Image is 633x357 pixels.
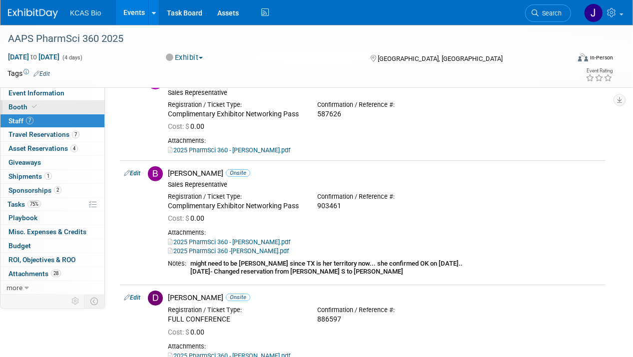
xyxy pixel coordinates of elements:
a: Giveaways [0,156,104,169]
span: 4 [70,145,78,152]
img: Jocelyn King [584,3,603,22]
img: D.jpg [148,291,163,306]
div: Sales Representative [168,181,602,189]
span: Cost: $ [168,214,190,222]
b: might need to be [PERSON_NAME] since TX is her territory now... she confirmed OK on [DATE].. [190,260,463,267]
a: 2025 PharmSci 360 - [PERSON_NAME].pdf [168,146,290,154]
span: to [29,53,38,61]
a: Edit [33,70,50,77]
td: Toggle Event Tabs [84,295,105,308]
div: Complimentary Exhibitor Networking Pass [168,202,302,211]
span: KCAS Bio [70,9,101,17]
div: FULL CONFERENCE [168,315,302,324]
span: 1 [44,172,52,180]
a: Search [525,4,571,22]
span: Attachments [8,270,61,278]
img: Format-Inperson.png [578,53,588,61]
a: Event Information [0,86,104,100]
span: Travel Reservations [8,130,79,138]
div: Registration / Ticket Type: [168,101,302,109]
span: Shipments [8,172,52,180]
img: ExhibitDay [8,8,58,18]
div: Confirmation / Reference #: [317,306,452,314]
div: Sales Representative [168,89,602,97]
span: 0.00 [168,328,208,336]
img: B.jpg [148,166,163,181]
div: 886597 [317,315,452,324]
span: 0.00 [168,214,208,222]
button: Exhibit [163,52,207,63]
td: Personalize Event Tab Strip [67,295,84,308]
a: Staff7 [0,114,104,128]
td: Tags [7,68,50,78]
div: Event Format [525,52,613,67]
span: more [6,284,22,292]
div: Attachments: [168,137,602,145]
a: Tasks75% [0,198,104,211]
span: Search [539,9,562,17]
a: Booth [0,100,104,114]
span: Playbook [8,214,37,222]
div: Notes: [168,260,186,268]
a: Travel Reservations7 [0,128,104,141]
span: Onsite [226,169,250,177]
div: Registration / Ticket Type: [168,306,302,314]
b: [DATE]- Changed reservation from [PERSON_NAME] S to [PERSON_NAME] [190,268,403,275]
span: ROI, Objectives & ROO [8,256,75,264]
div: 903461 [317,202,452,211]
div: [PERSON_NAME] [168,169,602,178]
a: 2025 PharmSci 360 - [PERSON_NAME].pdf [168,238,290,246]
a: 2025 PharmSci 360 -[PERSON_NAME].pdf [168,247,289,255]
span: Tasks [7,200,41,208]
i: Booth reservation complete [32,104,37,109]
span: Giveaways [8,158,41,166]
span: Budget [8,242,31,250]
a: Playbook [0,211,104,225]
a: Edit [124,294,140,301]
span: Event Information [8,89,64,97]
div: AAPS PharmSci 360 2025 [4,30,562,48]
a: Budget [0,239,104,253]
div: 587626 [317,110,452,119]
span: Booth [8,103,39,111]
div: Attachments: [168,229,602,237]
a: Edit [124,170,140,177]
span: Staff [8,117,33,125]
div: Complimentary Exhibitor Networking Pass [168,110,302,119]
div: Registration / Ticket Type: [168,193,302,201]
span: 7 [72,131,79,138]
a: ROI, Objectives & ROO [0,253,104,267]
a: Shipments1 [0,170,104,183]
span: 2 [54,186,61,194]
span: Cost: $ [168,328,190,336]
div: Event Rating [586,68,613,73]
span: Sponsorships [8,186,61,194]
a: Sponsorships2 [0,184,104,197]
span: 75% [27,200,41,208]
div: Attachments: [168,343,602,351]
span: [DATE] [DATE] [7,52,60,61]
a: more [0,281,104,295]
a: Misc. Expenses & Credits [0,225,104,239]
div: Confirmation / Reference #: [317,101,452,109]
span: 7 [26,117,33,124]
a: Asset Reservations4 [0,142,104,155]
a: Attachments28 [0,267,104,281]
span: Asset Reservations [8,144,78,152]
span: 28 [51,270,61,277]
span: (4 days) [61,54,82,61]
span: Cost: $ [168,122,190,130]
span: Onsite [226,294,250,301]
span: Misc. Expenses & Credits [8,228,86,236]
span: [GEOGRAPHIC_DATA], [GEOGRAPHIC_DATA] [378,55,503,62]
span: 0.00 [168,122,208,130]
div: Confirmation / Reference #: [317,193,452,201]
div: [PERSON_NAME] [168,293,602,303]
div: In-Person [590,54,613,61]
